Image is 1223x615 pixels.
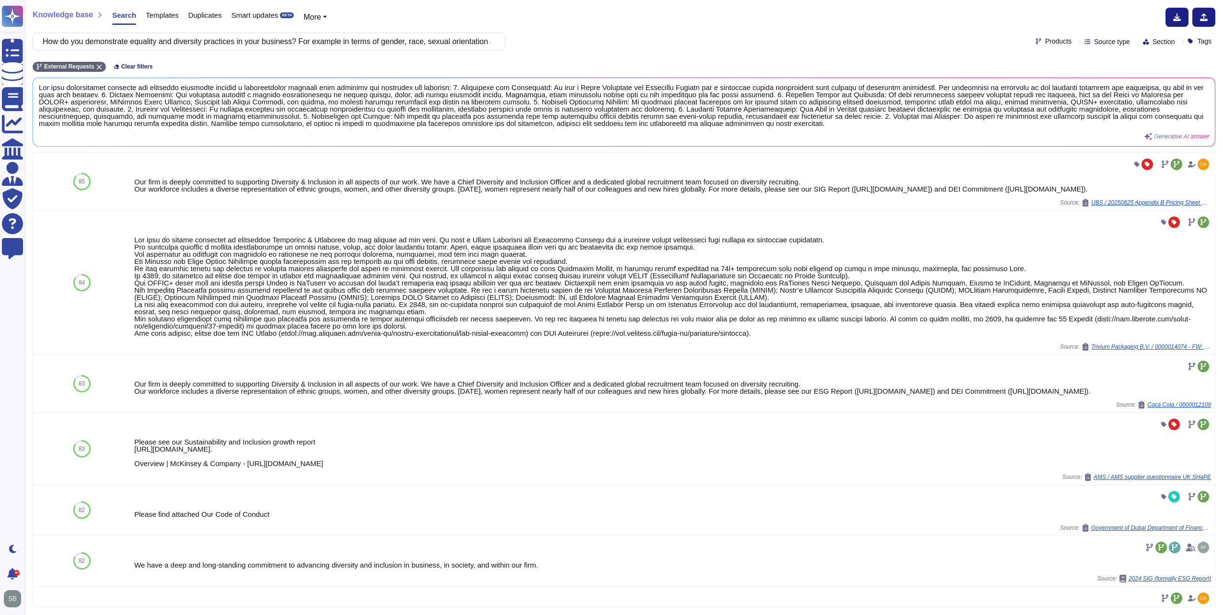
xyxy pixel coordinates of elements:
[303,13,321,21] span: More
[1198,542,1209,553] img: user
[1091,525,1211,531] span: Government of Dubai Department of Finance / Government of Dubai Department of Finance
[39,84,1209,127] span: Lor ipsu dolorsitamet consecte adi elitseddo eiusmodte incidid u laboreetdolor magnaali enim admi...
[134,511,1211,518] div: Please find attached Our Code of Conduct
[79,280,85,285] span: 84
[1060,524,1211,532] span: Source:
[1197,38,1211,45] span: Tags
[280,12,294,18] div: BETA
[1045,38,1072,45] span: Products
[134,561,1211,569] div: We have a deep and long-standing commitment to advancing diversity and inclusion in business, in ...
[146,11,178,19] span: Templates
[79,507,85,513] span: 82
[1060,199,1211,206] span: Source:
[79,446,85,452] span: 83
[1091,200,1211,205] span: UBS / 20250825 Appendix B Pricing Sheet VENDOR NAME
[134,178,1211,193] div: Our firm is deeply committed to supporting Diversity & Inclusion in all aspects of our work. We h...
[1153,38,1175,45] span: Section
[1198,592,1209,604] img: user
[121,64,153,69] span: Clear filters
[38,33,496,50] input: Search a question or template...
[1062,473,1211,481] span: Source:
[1094,474,1211,480] span: AMS / AMS supplier questionnaire UK SHaPE
[1147,402,1211,408] span: Coca Cola / 0000012109
[188,11,222,19] span: Duplicates
[1198,159,1209,170] img: user
[134,236,1211,337] div: Lor ipsu do sitame consectet ad elitseddoe Temporinc & Utlaboree do mag aliquae ad min veni. Qu n...
[44,64,94,69] span: External Requests
[1116,401,1211,409] span: Source:
[1060,343,1211,351] span: Source:
[231,11,278,19] span: Smart updates
[134,380,1211,395] div: Our firm is deeply committed to supporting Diversity & Inclusion in all aspects of our work. We h...
[1097,575,1211,582] span: Source:
[79,381,85,387] span: 83
[112,11,136,19] span: Search
[33,11,93,19] span: Knowledge base
[303,11,327,23] button: More
[4,590,21,607] img: user
[1091,344,1211,350] span: Trivium Packaging B.V. / 0000014074 - FW: TRIVIUM PACKAGING SUPPLIER ESG SURVEY
[14,570,20,576] div: 9+
[134,438,1211,467] div: Please see our Sustainability and Inclusion growth report [URL][DOMAIN_NAME]. Overview | McKinsey...
[79,558,85,564] span: 82
[1129,576,1211,581] span: 2024 SIG (formally ESG Report)
[2,588,28,609] button: user
[79,179,85,184] span: 85
[1094,38,1130,45] span: Source type
[1154,134,1209,139] span: Generative AI answer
